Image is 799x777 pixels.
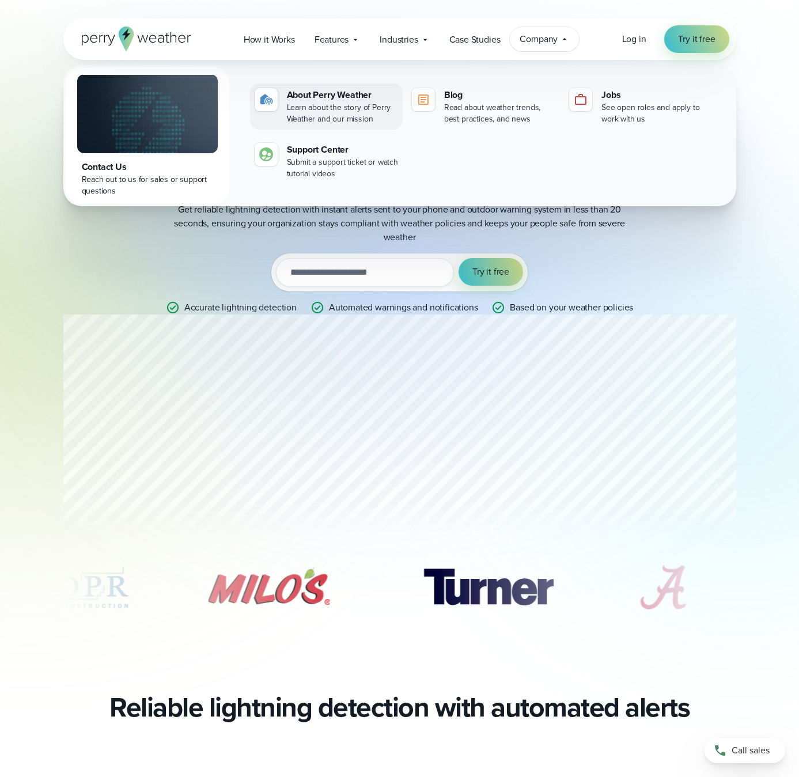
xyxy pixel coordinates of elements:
[601,88,713,102] div: Jobs
[187,559,351,616] div: 4 of 11
[187,559,351,616] img: Milos.svg
[626,559,701,616] img: University-of-Alabama.svg
[40,559,132,616] img: DPR-Construction.svg
[287,143,398,157] div: Support Center
[416,93,430,107] img: blog-icon.svg
[287,102,398,125] div: Learn about the story of Perry Weather and our mission
[169,203,630,244] p: Get reliable lightning detection with instant alerts sent to your phone and outdoor warning syste...
[664,25,729,53] a: Try it free
[184,301,297,314] p: Accurate lightning detection
[449,33,501,47] span: Case Studies
[678,32,715,46] span: Try it free
[259,93,273,107] img: about-icon.svg
[626,559,701,616] div: 6 of 11
[440,28,510,51] a: Case Studies
[380,33,418,47] span: Industries
[406,559,570,616] img: Turner-Construction_1.svg
[82,160,213,174] div: Contact Us
[250,138,403,184] a: Support Center Submit a support ticket or watch tutorial videos
[444,102,555,125] div: Read about weather trends, best practices, and news
[315,33,349,47] span: Features
[40,559,132,616] div: 3 of 11
[244,33,295,47] span: How it Works
[574,93,588,107] img: jobs-icon-1.svg
[109,691,690,723] h2: Reliable lightning detection with automated alerts
[705,738,785,763] a: Call sales
[407,84,560,130] a: Blog Read about weather trends, best practices, and news
[259,147,273,161] img: contact-icon.svg
[472,265,509,279] span: Try it free
[329,301,478,314] p: Automated warnings and notifications
[66,67,229,204] a: Contact Us Reach out to us for sales or support questions
[406,559,570,616] div: 5 of 11
[234,28,305,51] a: How it Works
[732,744,770,757] span: Call sales
[63,559,736,622] div: slideshow
[622,32,646,46] a: Log in
[250,84,403,130] a: About Perry Weather Learn about the story of Perry Weather and our mission
[565,84,717,130] a: Jobs See open roles and apply to work with us
[287,157,398,180] div: Submit a support ticket or watch tutorial videos
[601,102,713,125] div: See open roles and apply to work with us
[510,301,633,314] p: Based on your weather policies
[520,32,558,46] span: Company
[444,88,555,102] div: Blog
[82,174,213,197] div: Reach out to us for sales or support questions
[287,88,398,102] div: About Perry Weather
[459,258,523,286] button: Try it free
